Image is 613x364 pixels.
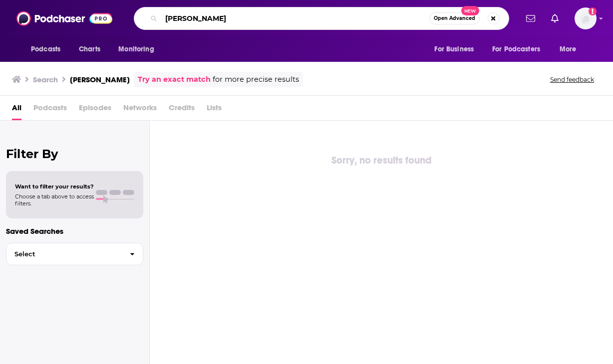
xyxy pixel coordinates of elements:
span: Lists [207,100,222,120]
img: User Profile [575,7,597,29]
h2: Filter By [6,147,143,161]
span: Logged in as dmessina [575,7,597,29]
button: Send feedback [547,75,597,84]
span: Choose a tab above to access filters. [15,193,94,207]
p: Saved Searches [6,226,143,236]
h3: [PERSON_NAME] [70,75,130,84]
button: Show profile menu [575,7,597,29]
h3: Search [33,75,58,84]
a: All [12,100,21,120]
span: Credits [169,100,195,120]
button: Open AdvancedNew [429,12,480,24]
span: Episodes [79,100,111,120]
a: Try an exact match [138,74,211,85]
span: Open Advanced [434,16,475,21]
span: New [461,6,479,15]
span: Networks [123,100,157,120]
span: Charts [79,42,100,56]
span: Podcasts [33,100,67,120]
div: Search podcasts, credits, & more... [134,7,509,30]
span: Monitoring [118,42,154,56]
span: Podcasts [31,42,60,56]
span: Want to filter your results? [15,183,94,190]
a: Show notifications dropdown [522,10,539,27]
button: open menu [24,40,73,59]
div: Sorry, no results found [150,153,613,169]
input: Search podcasts, credits, & more... [161,10,429,26]
span: For Podcasters [492,42,540,56]
img: Podchaser - Follow, Share and Rate Podcasts [16,9,112,28]
span: For Business [434,42,474,56]
button: open menu [486,40,555,59]
svg: Add a profile image [589,7,597,15]
button: Select [6,243,143,265]
a: Show notifications dropdown [547,10,563,27]
a: Charts [72,40,106,59]
button: open menu [553,40,589,59]
button: open menu [111,40,167,59]
span: Select [6,251,122,257]
button: open menu [427,40,486,59]
span: More [560,42,577,56]
span: for more precise results [213,74,299,85]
